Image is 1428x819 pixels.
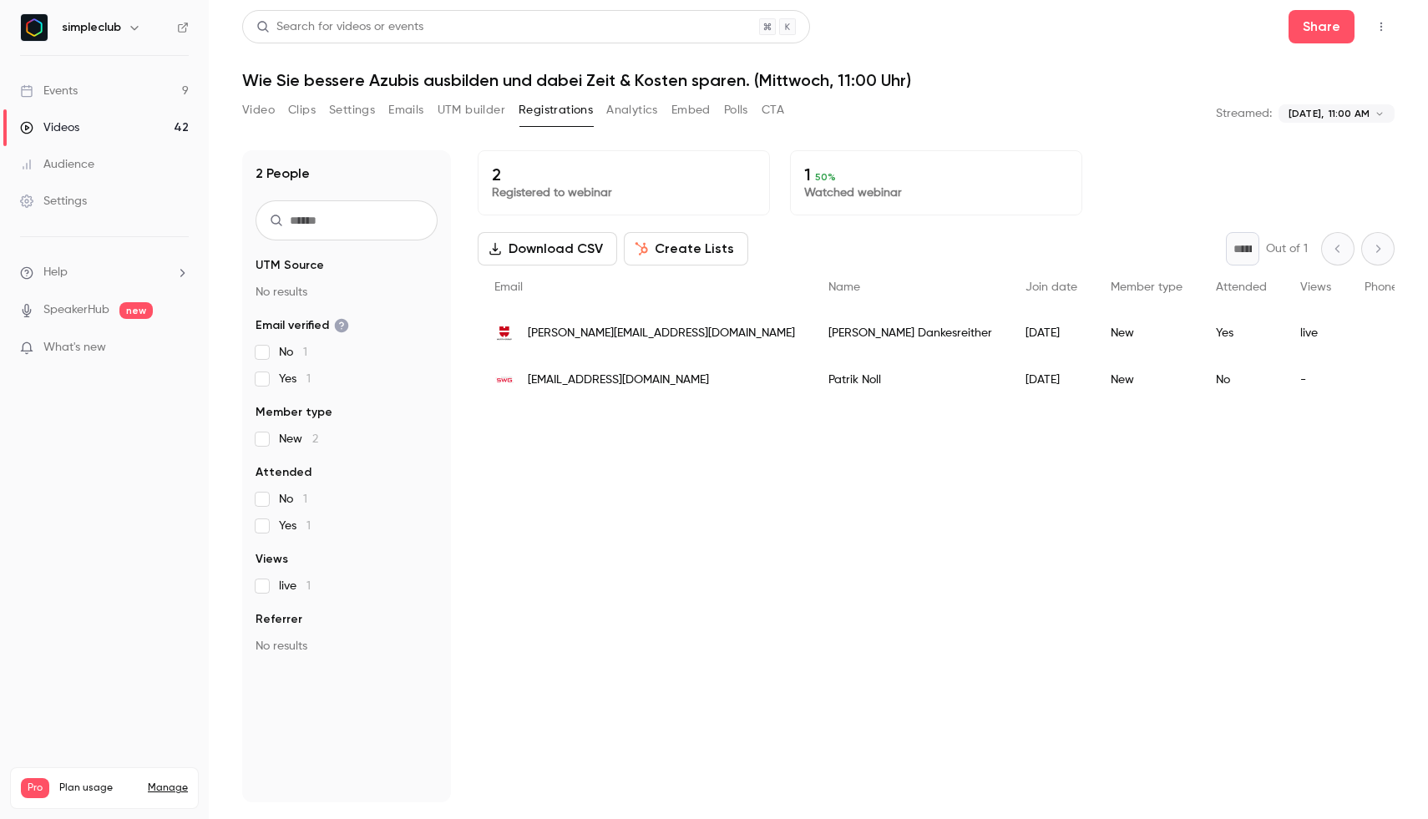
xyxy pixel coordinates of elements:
[1111,281,1182,293] span: Member type
[804,164,1068,185] p: 1
[303,493,307,505] span: 1
[494,281,523,293] span: Email
[1368,13,1395,40] button: Top Bar Actions
[256,317,349,334] span: Email verified
[804,185,1068,201] p: Watched webinar
[169,341,189,356] iframe: Noticeable Trigger
[1009,356,1094,403] div: [DATE]
[724,97,748,124] button: Polls
[119,302,153,319] span: new
[43,264,68,281] span: Help
[256,257,438,655] section: facet-groups
[494,323,514,343] img: wuerth.com
[256,611,302,628] span: Referrer
[1300,281,1331,293] span: Views
[312,433,318,445] span: 2
[762,97,784,124] button: CTA
[606,97,658,124] button: Analytics
[288,97,316,124] button: Clips
[21,14,48,41] img: simpleclub
[279,578,311,594] span: live
[438,97,505,124] button: UTM builder
[624,232,748,265] button: Create Lists
[306,520,311,532] span: 1
[256,164,310,184] h1: 2 People
[256,257,324,274] span: UTM Source
[812,356,1009,403] div: Patrik Noll
[1009,310,1094,356] div: [DATE]
[303,346,307,358] span: 1
[492,164,756,185] p: 2
[388,97,423,124] button: Emails
[256,284,438,301] p: No results
[492,185,756,201] p: Registered to webinar
[671,97,711,124] button: Embed
[59,781,138,795] span: Plan usage
[279,344,307,361] span: No
[20,119,79,136] div: Videos
[62,19,121,36] h6: simpleclub
[279,431,318,447] span: New
[478,232,617,265] button: Download CSV
[20,264,189,281] li: help-dropdown-opener
[1025,281,1077,293] span: Join date
[329,97,375,124] button: Settings
[812,310,1009,356] div: [PERSON_NAME] Dankesreither
[306,373,311,385] span: 1
[1199,356,1284,403] div: No
[494,370,514,390] img: stadtwerke-giessen.de
[828,281,860,293] span: Name
[1094,310,1199,356] div: New
[528,372,709,389] span: [EMAIL_ADDRESS][DOMAIN_NAME]
[519,97,593,124] button: Registrations
[1216,281,1267,293] span: Attended
[242,97,275,124] button: Video
[1284,356,1348,403] div: -
[1289,10,1355,43] button: Share
[279,371,311,387] span: Yes
[1216,105,1272,122] p: Streamed:
[256,551,288,568] span: Views
[1199,310,1284,356] div: Yes
[256,18,423,36] div: Search for videos or events
[256,404,332,421] span: Member type
[20,83,78,99] div: Events
[43,339,106,356] span: What's new
[1284,310,1348,356] div: live
[1094,356,1199,403] div: New
[1329,106,1370,121] span: 11:00 AM
[279,491,307,508] span: No
[256,464,311,481] span: Attended
[528,325,795,342] span: [PERSON_NAME][EMAIL_ADDRESS][DOMAIN_NAME]
[43,301,109,319] a: SpeakerHub
[148,781,188,795] a: Manage
[256,638,438,655] p: No results
[306,580,311,592] span: 1
[21,778,49,798] span: Pro
[20,193,87,210] div: Settings
[20,156,94,173] div: Audience
[279,518,311,534] span: Yes
[815,171,836,183] span: 50 %
[242,70,1395,90] h1: Wie Sie bessere Azubis ausbilden und dabei Zeit & Kosten sparen. (Mittwoch, 11:00 Uhr)
[1266,240,1308,257] p: Out of 1
[1289,106,1324,121] span: [DATE],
